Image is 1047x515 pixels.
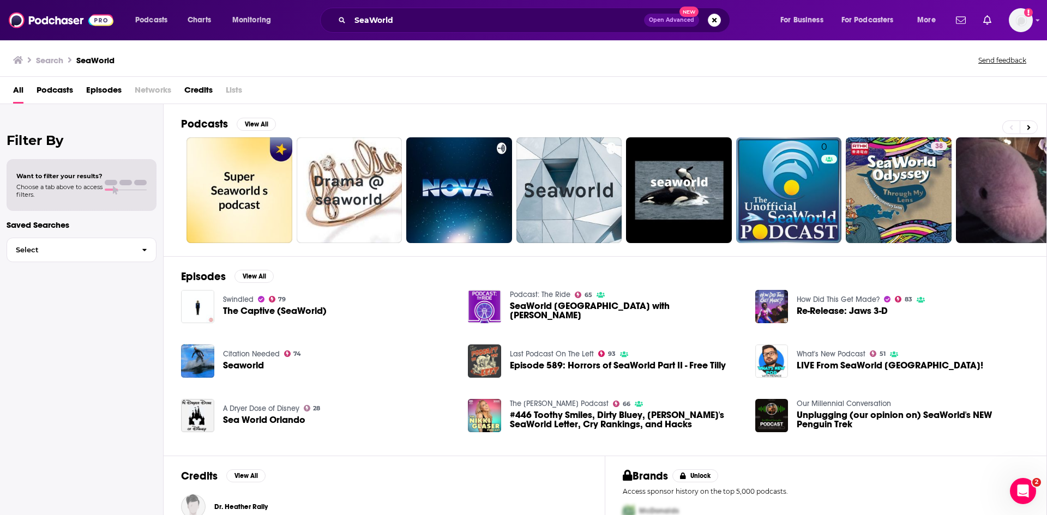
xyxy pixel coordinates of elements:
h2: Filter By [7,132,157,148]
a: 65 [575,292,592,298]
a: 38 [846,137,952,243]
a: Credits [184,81,213,104]
a: Podcast: The Ride [510,290,570,299]
h2: Episodes [181,270,226,283]
span: Open Advanced [649,17,694,23]
button: Open AdvancedNew [644,14,699,27]
span: All [13,81,23,104]
a: Show notifications dropdown [952,11,970,29]
button: View All [226,469,266,482]
a: Citation Needed [223,349,280,359]
span: Charts [188,13,211,28]
a: LIVE From SeaWorld San Diego! [797,361,983,370]
button: open menu [225,11,285,29]
h3: SeaWorld [76,55,115,65]
a: 38 [931,142,947,150]
a: Sea World Orlando [223,415,305,425]
button: View All [234,270,274,283]
a: 83 [895,296,912,302]
img: LIVE From SeaWorld San Diego! [755,344,789,378]
h3: Search [36,55,63,65]
a: CreditsView All [181,469,266,483]
span: 51 [880,352,886,356]
span: Dr. Heather Rally [214,502,268,511]
button: open menu [834,11,910,29]
span: Networks [135,81,171,104]
a: EpisodesView All [181,270,274,283]
button: Show profile menu [1009,8,1033,32]
p: Saved Searches [7,220,157,230]
a: 93 [598,350,616,357]
a: SeaWorld San Diego with Matt Klinman [510,301,742,320]
span: More [917,13,936,28]
span: 2 [1032,478,1041,487]
a: #446 Toothy Smiles, Dirty Bluey, Nikki's SeaWorld Letter, Cry Rankings, and Hacks [510,410,742,429]
button: Select [7,238,157,262]
img: SeaWorld San Diego with Matt Klinman [468,290,501,323]
a: Seaworld [223,361,264,370]
img: The Captive (SeaWorld) [181,290,214,323]
a: Last Podcast On The Left [510,349,594,359]
h2: Brands [623,469,668,483]
a: 0 [736,137,842,243]
p: Access sponsor history on the top 5,000 podcasts. [623,487,1029,495]
input: Search podcasts, credits, & more... [350,11,644,29]
a: Unplugging (our opinion on) SeaWorld's NEW Penguin Trek [797,410,1029,429]
span: Choose a tab above to access filters. [16,183,103,198]
a: 28 [304,405,321,411]
span: Episodes [86,81,122,104]
button: open menu [773,11,837,29]
span: For Podcasters [841,13,894,28]
a: The Captive (SeaWorld) [223,306,327,316]
button: open menu [910,11,949,29]
span: New [679,7,699,17]
a: A Dryer Dose of Disney [223,404,299,413]
a: The Nikki Glaser Podcast [510,399,609,408]
a: 51 [870,350,886,357]
span: Monitoring [232,13,271,28]
span: 66 [623,402,630,407]
span: 79 [278,297,286,302]
span: 38 [935,141,943,152]
span: #446 Toothy Smiles, Dirty Bluey, [PERSON_NAME]'s SeaWorld Letter, Cry Rankings, and Hacks [510,410,742,429]
a: #446 Toothy Smiles, Dirty Bluey, Nikki's SeaWorld Letter, Cry Rankings, and Hacks [468,399,501,432]
a: Podcasts [37,81,73,104]
span: For Business [780,13,823,28]
span: Want to filter your results? [16,172,103,180]
span: Podcasts [135,13,167,28]
a: What's New Podcast [797,349,865,359]
span: Re-Release: Jaws 3-D [797,306,888,316]
a: Podchaser - Follow, Share and Rate Podcasts [9,10,113,31]
span: Select [7,246,133,253]
button: Send feedback [975,56,1030,65]
h2: Podcasts [181,117,228,131]
button: open menu [128,11,182,29]
img: Unplugging (our opinion on) SeaWorld's NEW Penguin Trek [755,399,789,432]
span: SeaWorld [GEOGRAPHIC_DATA] with [PERSON_NAME] [510,301,742,320]
div: 0 [821,142,838,239]
img: Re-Release: Jaws 3-D [755,290,789,323]
img: Episode 589: Horrors of SeaWorld Part II - Free Tilly [468,344,501,378]
a: PodcastsView All [181,117,276,131]
svg: Add a profile image [1024,8,1033,17]
img: Sea World Orlando [181,399,214,432]
span: Episode 589: Horrors of SeaWorld Part II - Free Tilly [510,361,726,370]
a: 79 [269,296,286,302]
img: Seaworld [181,344,214,378]
span: 28 [313,406,320,411]
a: Charts [180,11,218,29]
a: 66 [613,401,630,407]
a: 74 [284,350,302,357]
